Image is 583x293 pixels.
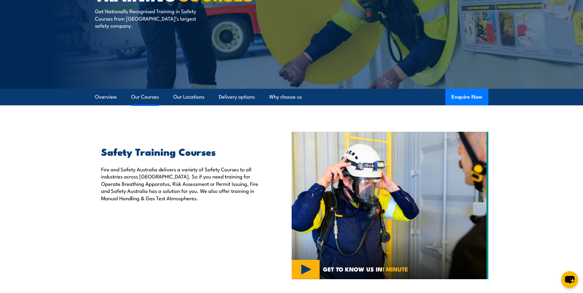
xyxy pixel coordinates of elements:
[445,89,488,105] button: Enquire Now
[101,147,263,156] h2: Safety Training Courses
[101,166,263,201] p: Fire and Safety Australia delivers a variety of Safety Courses to all industries across [GEOGRAPH...
[269,89,302,105] a: Why choose us
[131,89,159,105] a: Our Courses
[561,271,578,288] button: chat-button
[292,132,488,279] img: Safety Training COURSES (1)
[323,266,408,272] span: GET TO KNOW US IN
[95,7,207,29] p: Get Nationally Recognised Training in Safety Courses from [GEOGRAPHIC_DATA]’s largest safety comp...
[382,264,408,273] strong: 1 MINUTE
[173,89,204,105] a: Our Locations
[219,89,255,105] a: Delivery options
[95,89,117,105] a: Overview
